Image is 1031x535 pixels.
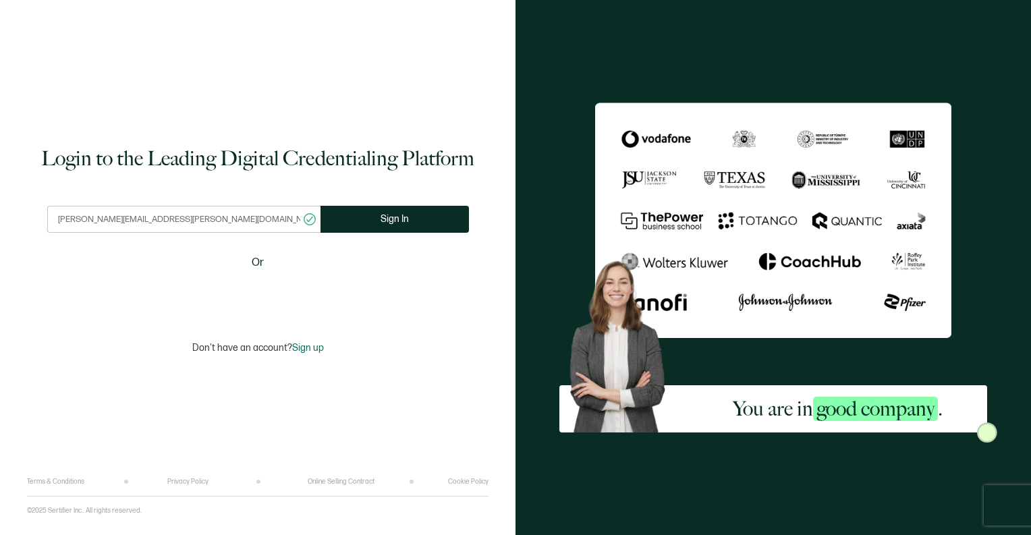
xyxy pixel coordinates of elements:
[381,214,409,224] span: Sign In
[595,103,951,337] img: Sertifier Login - You are in <span class="strong-h">good company</span>.
[733,395,943,422] h2: You are in .
[813,397,938,421] span: good company
[167,478,208,486] a: Privacy Policy
[292,342,324,354] span: Sign up
[27,507,142,515] p: ©2025 Sertifier Inc.. All rights reserved.
[321,206,469,233] button: Sign In
[47,206,321,233] input: Enter your work email address
[559,252,688,432] img: Sertifier Login - You are in <span class="strong-h">good company</span>. Hero
[302,212,317,227] ion-icon: checkmark circle outline
[173,280,342,310] iframe: Sign in with Google Button
[41,145,474,172] h1: Login to the Leading Digital Credentialing Platform
[192,342,324,354] p: Don't have an account?
[448,478,489,486] a: Cookie Policy
[27,478,84,486] a: Terms & Conditions
[252,254,264,271] span: Or
[308,478,374,486] a: Online Selling Contract
[977,422,997,443] img: Sertifier Login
